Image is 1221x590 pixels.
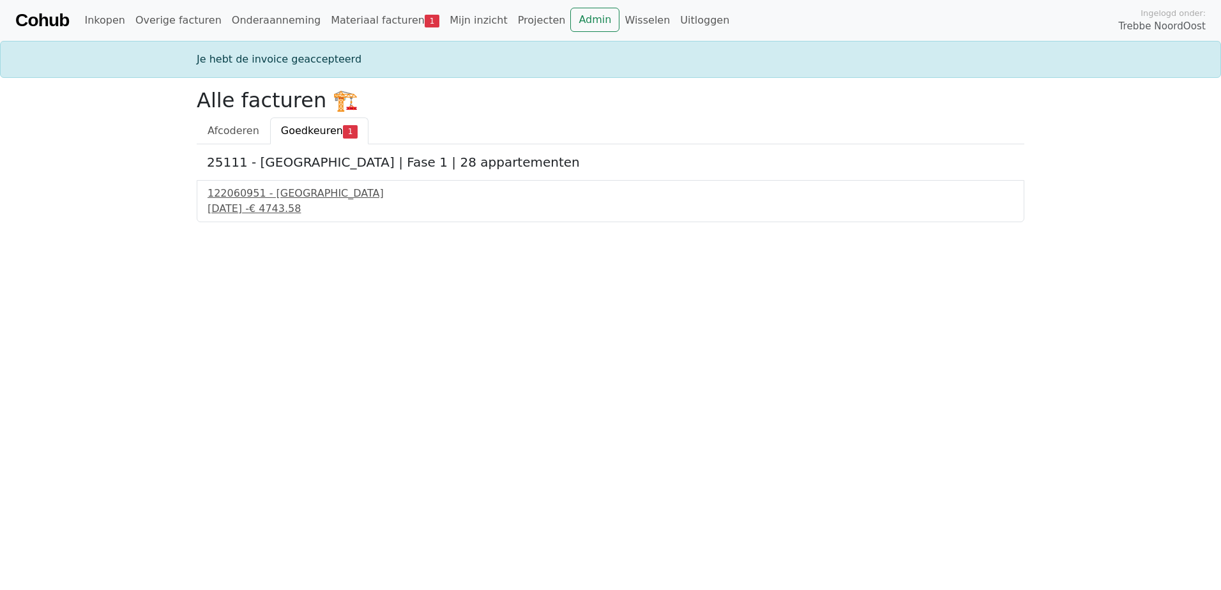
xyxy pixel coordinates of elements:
[189,52,1032,67] div: Je hebt de invoice geaccepteerd
[207,155,1014,170] h5: 25111 - [GEOGRAPHIC_DATA] | Fase 1 | 28 appartementen
[208,125,259,137] span: Afcoderen
[675,8,734,33] a: Uitloggen
[281,125,343,137] span: Goedkeuren
[197,117,270,144] a: Afcoderen
[513,8,571,33] a: Projecten
[619,8,675,33] a: Wisselen
[570,8,619,32] a: Admin
[444,8,513,33] a: Mijn inzicht
[227,8,326,33] a: Onderaanneming
[208,186,1013,216] a: 122060951 - [GEOGRAPHIC_DATA][DATE] -€ 4743.58
[15,5,69,36] a: Cohub
[270,117,368,144] a: Goedkeuren1
[249,202,301,215] span: € 4743.58
[1119,19,1206,34] span: Trebbe NoordOost
[343,125,358,138] span: 1
[425,15,439,27] span: 1
[1141,7,1206,19] span: Ingelogd onder:
[326,8,444,33] a: Materiaal facturen1
[197,88,1024,112] h2: Alle facturen 🏗️
[208,186,1013,201] div: 122060951 - [GEOGRAPHIC_DATA]
[130,8,227,33] a: Overige facturen
[79,8,130,33] a: Inkopen
[208,201,1013,216] div: [DATE] -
